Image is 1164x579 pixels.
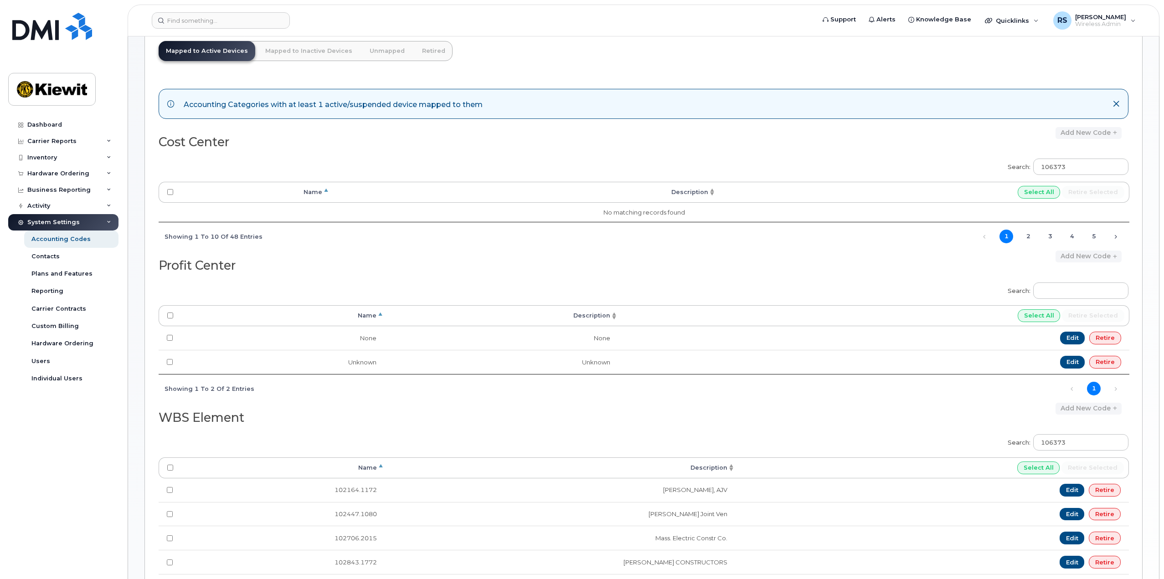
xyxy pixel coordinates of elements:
div: Showing 1 to 2 of 2 entries [159,380,254,396]
a: Knowledge Base [902,10,978,29]
a: Mapped to Inactive Devices [258,41,360,61]
a: Edit [1060,508,1085,521]
input: Find something... [152,12,290,29]
th: Name: activate to sort column descending [181,457,385,478]
span: Support [830,15,856,24]
a: Edit [1060,332,1085,344]
a: Previous [978,230,991,244]
td: 102706.2015 [181,526,385,550]
a: Retire [1089,356,1121,369]
a: Next [1109,230,1123,244]
h2: WBS Element [159,411,636,425]
a: 1 [1087,382,1101,395]
a: Next [1109,382,1123,396]
th: Description: activate to sort column ascending [385,305,619,326]
td: Unknown [181,350,385,374]
label: Search: [1002,153,1128,178]
td: None [181,326,385,350]
div: Showing 1 to 10 of 48 entries [159,228,263,244]
td: Unknown [385,350,619,374]
input: Select All [1017,461,1060,474]
span: Quicklinks [996,17,1029,24]
span: [PERSON_NAME] [1075,13,1126,20]
td: 102164.1172 [181,478,385,502]
input: Search: [1033,282,1128,299]
a: Add new code [1056,251,1122,262]
a: Retire [1089,532,1121,544]
a: Add new code [1056,127,1122,139]
label: Search: [1002,428,1128,454]
h2: Profit Center [159,259,636,272]
a: 2 [1021,230,1035,243]
a: 5 [1087,230,1101,243]
div: Rudy Sanchez [1047,11,1142,30]
td: 102447.1080 [181,502,385,526]
a: Unmapped [362,41,412,61]
a: Retire [1089,484,1121,497]
a: Edit [1060,484,1085,497]
a: Edit [1060,356,1085,369]
a: Retired [415,41,453,61]
th: Name: activate to sort column descending [181,182,330,203]
span: Alerts [876,15,896,24]
a: 3 [1043,230,1057,243]
a: Retire [1089,556,1121,569]
th: Description: activate to sort column ascending [385,457,736,478]
h2: Cost Center [159,135,636,149]
a: Retire [1089,332,1121,344]
span: Knowledge Base [916,15,971,24]
div: Quicklinks [979,11,1045,30]
td: No matching records found [159,203,1129,222]
th: Description: activate to sort column ascending [330,182,716,203]
a: Alerts [862,10,902,29]
a: Edit [1060,556,1085,569]
td: [PERSON_NAME] CONSTRUCTORS [385,550,736,574]
th: Name: activate to sort column descending [181,305,385,326]
a: 4 [1065,230,1079,243]
td: [PERSON_NAME] Joint Ven [385,502,736,526]
td: Mass. Electric Constr Co. [385,526,736,550]
input: Select All [1018,309,1061,322]
td: 102843.1772 [181,550,385,574]
a: Add new code [1056,403,1122,415]
td: None [385,326,619,350]
span: RS [1057,15,1067,26]
a: Previous [1065,382,1079,396]
a: Support [816,10,862,29]
iframe: Messenger Launcher [1124,539,1157,572]
input: Search: [1033,159,1128,175]
a: Mapped to Active Devices [159,41,255,61]
input: Search: [1033,434,1128,451]
td: [PERSON_NAME], AJV [385,478,736,502]
a: Edit [1060,532,1085,544]
a: Retire [1089,508,1121,521]
div: Accounting Categories with at least 1 active/suspended device mapped to them [184,97,483,110]
label: Search: [1002,277,1128,302]
a: 1 [999,230,1013,243]
input: Select All [1018,186,1061,199]
span: Wireless Admin [1075,20,1126,28]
